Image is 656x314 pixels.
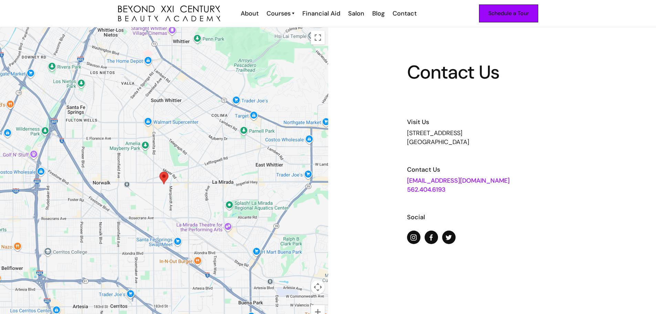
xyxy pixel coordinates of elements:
div: Salon [348,9,364,18]
a: Courses [267,9,294,18]
a: [EMAIL_ADDRESS][DOMAIN_NAME] [407,176,510,185]
a: Financial Aid [298,9,344,18]
div: Contact [393,9,417,18]
h6: Visit Us [407,118,577,126]
button: Map camera controls [311,280,325,294]
div: Map pin [159,172,168,184]
div: [STREET_ADDRESS] [GEOGRAPHIC_DATA] [407,129,577,146]
div: Financial Aid [302,9,340,18]
a: home [118,6,220,22]
img: beyond 21st century beauty academy logo [118,6,220,22]
a: 562.404.6193 [407,185,446,194]
a: About [236,9,262,18]
h6: Contact Us [407,165,577,174]
h1: Contact Us [407,63,577,82]
div: Blog [372,9,385,18]
a: Schedule a Tour [479,4,538,22]
a: Contact [388,9,420,18]
button: Toggle fullscreen view [311,31,325,44]
a: Blog [368,9,388,18]
div: Schedule a Tour [488,9,529,18]
div: About [241,9,259,18]
a: Salon [344,9,368,18]
h6: Social [407,213,577,222]
div: Courses [267,9,291,18]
